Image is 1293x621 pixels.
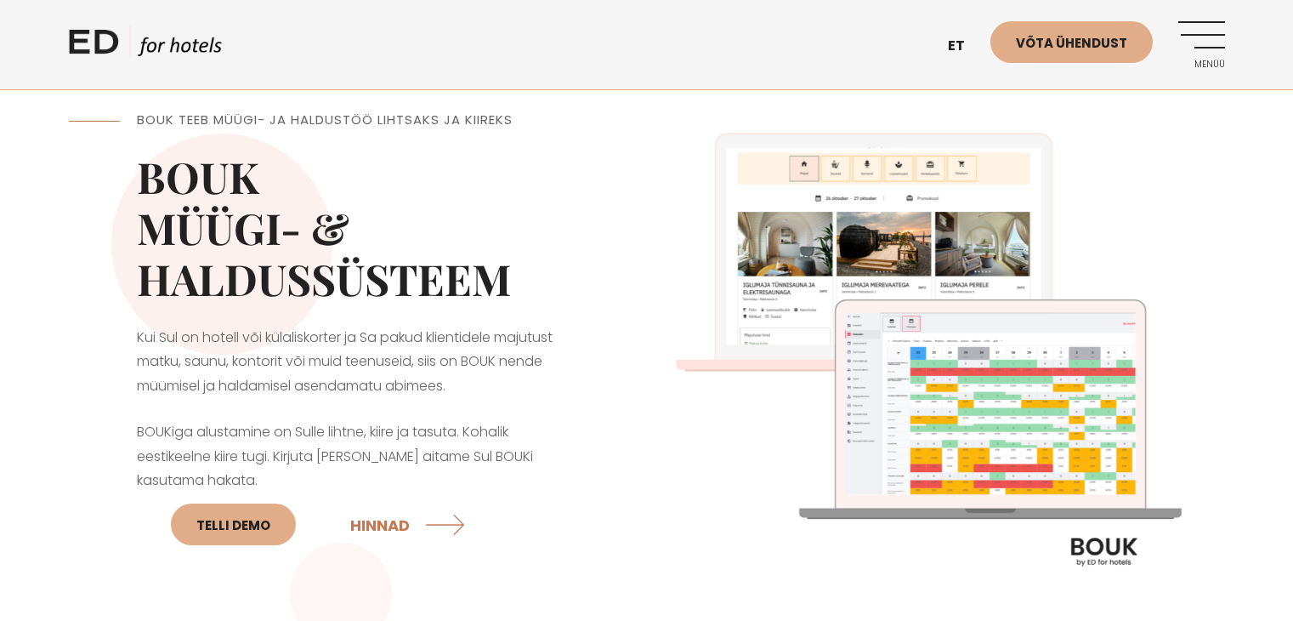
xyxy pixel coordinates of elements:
h2: BOUK MÜÜGI- & HALDUSSÜSTEEM [137,151,579,305]
a: Telli DEMO [171,504,296,545]
a: ED HOTELS [69,26,222,68]
a: Võta ühendust [990,21,1153,63]
p: Kui Sul on hotell või külaliskorter ja Sa pakud klientidele majutust matku, saunu, kontorit või m... [137,326,579,399]
a: HINNAD [350,502,469,547]
a: Menüü [1178,21,1225,68]
span: BOUK TEEB MÜÜGI- JA HALDUSTÖÖ LIHTSAKS JA KIIREKS [137,111,513,128]
span: Menüü [1178,60,1225,70]
p: BOUKiga alustamine on Sulle lihtne, kiire ja tasuta. Kohalik eestikeelne kiire tugi. Kirjuta [PER... [137,420,579,556]
a: et [939,26,990,67]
